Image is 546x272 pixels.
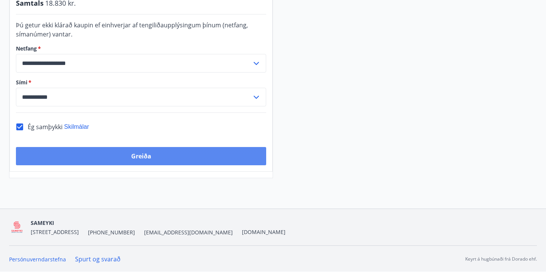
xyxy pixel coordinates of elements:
[144,229,233,236] span: [EMAIL_ADDRESS][DOMAIN_NAME]
[9,256,66,263] a: Persónuverndarstefna
[16,45,266,52] label: Netfang
[75,255,121,263] a: Spurt og svarað
[9,219,25,236] img: 5QO2FORUuMeaEQbdwbcTl28EtwdGrpJ2a0ZOehIg.png
[16,79,266,86] label: Sími
[64,123,89,131] button: Skilmálar
[28,123,63,131] span: Ég samþykki
[31,219,54,226] span: SAMEYKI
[242,228,286,236] a: [DOMAIN_NAME]
[64,123,89,130] span: Skilmálar
[16,147,266,165] button: Greiða
[16,21,248,38] span: Þú getur ekki klárað kaupin ef einhverjar af tengiliðaupplýsingum þínum (netfang, símanúmer) vantar.
[31,228,79,236] span: [STREET_ADDRESS]
[465,256,537,263] p: Keyrt á hugbúnaði frá Dorado ehf.
[88,229,135,236] span: [PHONE_NUMBER]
